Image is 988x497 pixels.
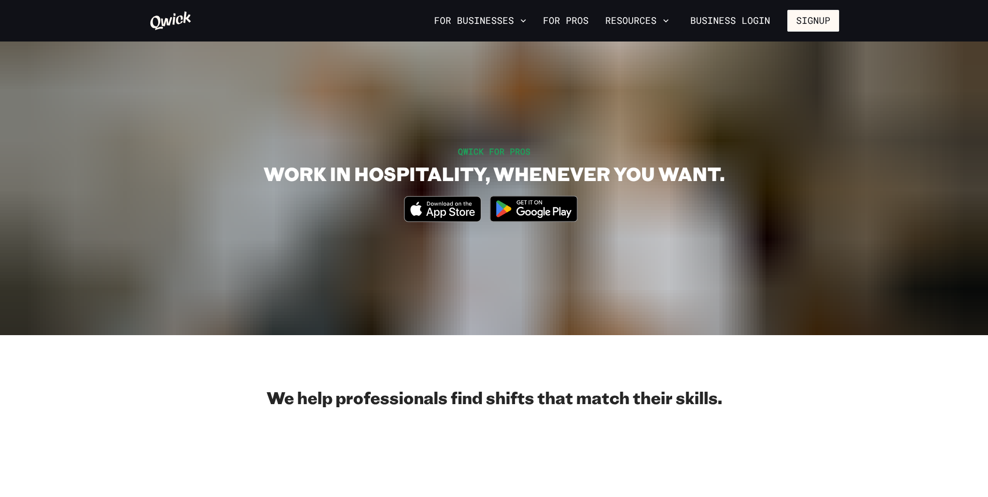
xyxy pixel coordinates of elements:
[263,162,725,185] h1: WORK IN HOSPITALITY, WHENEVER YOU WANT.
[681,10,779,32] a: Business Login
[149,387,839,408] h2: We help professionals find shifts that match their skills.
[787,10,839,32] button: Signup
[601,12,673,30] button: Resources
[539,12,593,30] a: For Pros
[404,213,482,224] a: Download on the App Store
[458,146,531,157] span: QWICK FOR PROS
[483,189,584,228] img: Get it on Google Play
[430,12,531,30] button: For Businesses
